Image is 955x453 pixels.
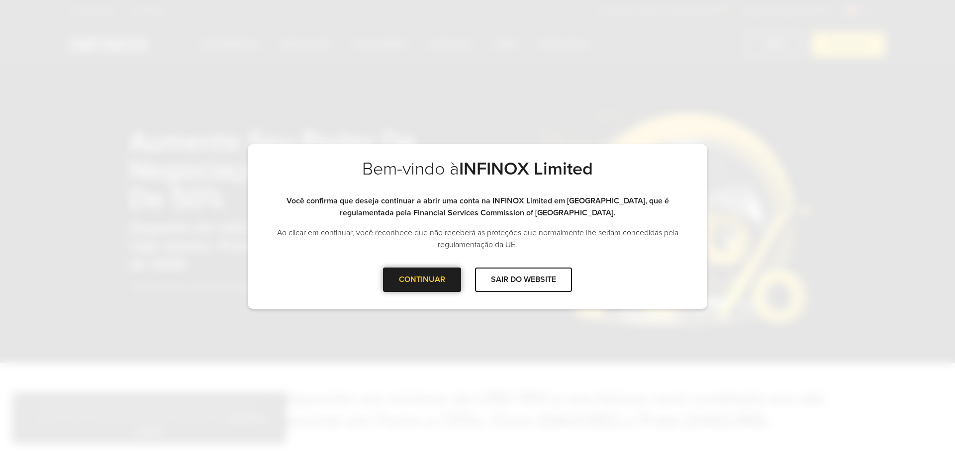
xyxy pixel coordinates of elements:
[268,158,687,195] h2: Bem-vindo à
[475,268,572,292] div: SAIR DO WEBSITE
[286,196,669,218] strong: Você confirma que deseja continuar a abrir uma conta na INFINOX Limited em [GEOGRAPHIC_DATA], que...
[383,268,461,292] div: CONTINUAR
[268,227,687,251] p: Ao clicar em continuar, você reconhece que não receberá as proteções que normalmente lhe seriam c...
[459,158,593,180] strong: INFINOX Limited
